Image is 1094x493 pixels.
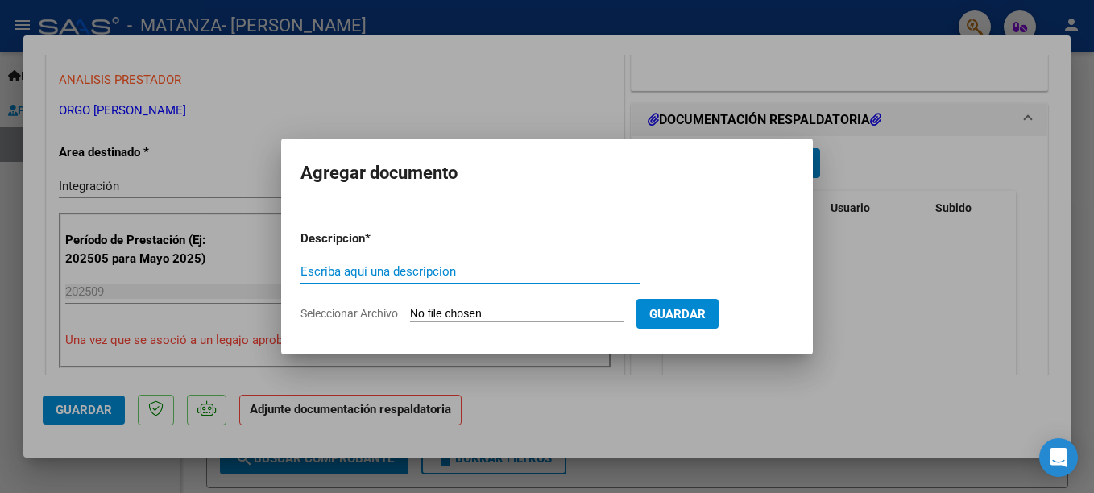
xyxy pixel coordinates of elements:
[300,307,398,320] span: Seleccionar Archivo
[636,299,719,329] button: Guardar
[300,158,794,188] h2: Agregar documento
[300,230,449,248] p: Descripcion
[1039,438,1078,477] div: Open Intercom Messenger
[649,307,706,321] span: Guardar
